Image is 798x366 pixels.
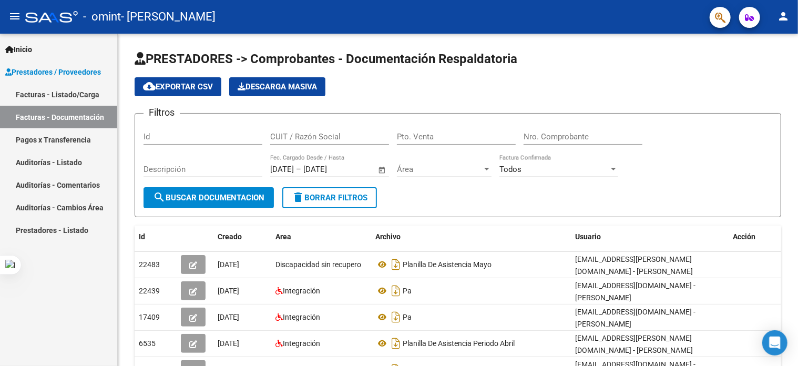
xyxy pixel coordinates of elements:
span: Buscar Documentacion [153,193,264,202]
button: Borrar Filtros [282,187,377,208]
span: Todos [499,165,521,174]
span: Planilla De Asistencia Periodo Abril [403,339,515,348]
mat-icon: search [153,191,166,204]
input: Fecha inicio [270,165,294,174]
span: Borrar Filtros [292,193,367,202]
span: [EMAIL_ADDRESS][DOMAIN_NAME] - [PERSON_NAME] [575,281,695,302]
span: [EMAIL_ADDRESS][DOMAIN_NAME] - [PERSON_NAME] [575,308,695,328]
span: [DATE] [218,287,239,295]
input: Fecha fin [303,165,354,174]
span: Area [275,232,291,241]
i: Descargar documento [389,335,403,352]
span: 22439 [139,287,160,295]
span: Exportar CSV [143,82,213,91]
span: - omint [83,5,121,28]
i: Descargar documento [389,282,403,299]
mat-icon: delete [292,191,304,204]
mat-icon: menu [8,10,21,23]
datatable-header-cell: Acción [729,226,781,248]
i: Descargar documento [389,256,403,273]
span: 22483 [139,260,160,269]
mat-icon: person [777,10,790,23]
span: Pa [403,313,412,321]
div: Open Intercom Messenger [762,330,787,355]
mat-icon: cloud_download [143,80,156,93]
span: [DATE] [218,339,239,348]
datatable-header-cell: Area [271,226,371,248]
span: Creado [218,232,242,241]
span: Integración [283,287,320,295]
span: Archivo [375,232,401,241]
span: [DATE] [218,313,239,321]
span: Pa [403,287,412,295]
span: 6535 [139,339,156,348]
button: Exportar CSV [135,77,221,96]
span: Prestadores / Proveedores [5,66,101,78]
span: Área [397,165,482,174]
span: Integración [283,313,320,321]
span: Integración [283,339,320,348]
span: – [296,165,301,174]
span: [DATE] [218,260,239,269]
span: - [PERSON_NAME] [121,5,216,28]
button: Descarga Masiva [229,77,325,96]
datatable-header-cell: Id [135,226,177,248]
datatable-header-cell: Archivo [371,226,571,248]
i: Descargar documento [389,309,403,326]
span: Id [139,232,145,241]
h3: Filtros [144,105,180,120]
span: Usuario [575,232,601,241]
button: Buscar Documentacion [144,187,274,208]
span: Descarga Masiva [238,82,317,91]
span: Acción [733,232,755,241]
span: [EMAIL_ADDRESS][PERSON_NAME][DOMAIN_NAME] - [PERSON_NAME] [575,255,693,276]
datatable-header-cell: Usuario [571,226,729,248]
app-download-masive: Descarga masiva de comprobantes (adjuntos) [229,77,325,96]
span: 17409 [139,313,160,321]
button: Open calendar [376,164,388,176]
datatable-header-cell: Creado [213,226,271,248]
span: Inicio [5,44,32,55]
span: Planilla De Asistencia Mayo [403,260,492,269]
span: [EMAIL_ADDRESS][PERSON_NAME][DOMAIN_NAME] - [PERSON_NAME] [575,334,693,354]
span: PRESTADORES -> Comprobantes - Documentación Respaldatoria [135,52,517,66]
span: Discapacidad sin recupero [275,260,361,269]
